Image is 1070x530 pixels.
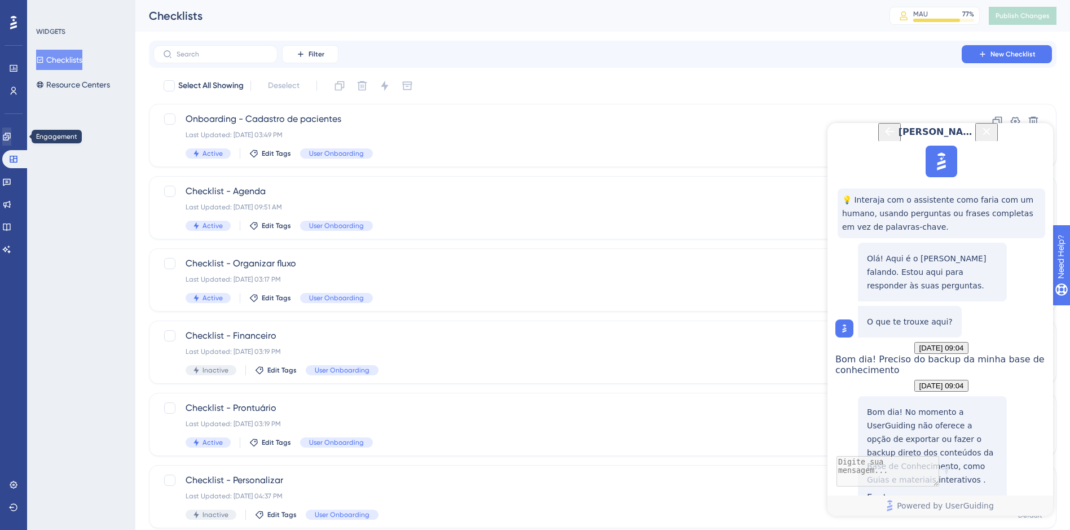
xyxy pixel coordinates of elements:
input: Search [177,50,268,58]
div: Last Updated: [DATE] 04:37 PM [186,492,930,501]
span: Edit Tags [262,438,291,447]
span: Need Help? [27,3,71,16]
button: Filter [282,45,338,63]
span: Checklist - Financeiro [186,329,930,343]
span: Active [202,294,223,303]
span: Edit Tags [262,149,291,158]
span: Edit Tags [267,510,297,519]
button: Edit Tags [255,510,297,519]
button: Edit Tags [249,149,291,158]
span: Checklist - Personalizar [186,474,930,487]
span: Filter [309,50,324,59]
span: User Onboarding [315,366,369,375]
button: Edit Tags [249,438,291,447]
iframe: UserGuiding AI Assistant [827,123,1053,516]
span: User Onboarding [309,294,364,303]
div: Last Updated: [DATE] 03:17 PM [186,275,930,284]
span: Checklist - Prontuário [186,401,930,415]
button: Edit Tags [255,366,297,375]
button: Publish Changes [989,7,1056,25]
div: Last Updated: [DATE] 03:49 PM [186,130,930,139]
span: Checklist - Organizar fluxo [186,257,930,270]
div: Last Updated: [DATE] 09:51 AM [186,203,930,212]
div: MAU [913,10,928,19]
span: Checklist - Agenda [186,185,930,198]
button: Deselect [258,76,310,96]
button: Edit Tags [249,294,291,303]
span: User Onboarding [309,438,364,447]
button: New Checklist [962,45,1052,63]
span: User Onboarding [309,149,364,158]
div: Last Updated: [DATE] 03:19 PM [186,419,930,428]
span: Edit Tags [262,221,291,230]
span: Onboarding - Cadastro de pacientes [186,112,930,126]
span: Active [202,438,223,447]
span: Edit Tags [267,366,297,375]
span: Publish Changes [996,11,1050,20]
span: Edit Tags [262,294,291,303]
span: Inactive [202,366,228,375]
span: Deselect [268,79,300,93]
span: Active [202,221,223,230]
span: Inactive [202,510,228,519]
span: User Onboarding [309,221,364,230]
div: 77 % [962,10,974,19]
span: Select All Showing [178,79,244,93]
span: New Checklist [990,50,1036,59]
div: Checklists [149,8,861,24]
div: Last Updated: [DATE] 03:19 PM [186,347,930,356]
span: User Onboarding [315,510,369,519]
button: Edit Tags [249,221,291,230]
span: Active [202,149,223,158]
